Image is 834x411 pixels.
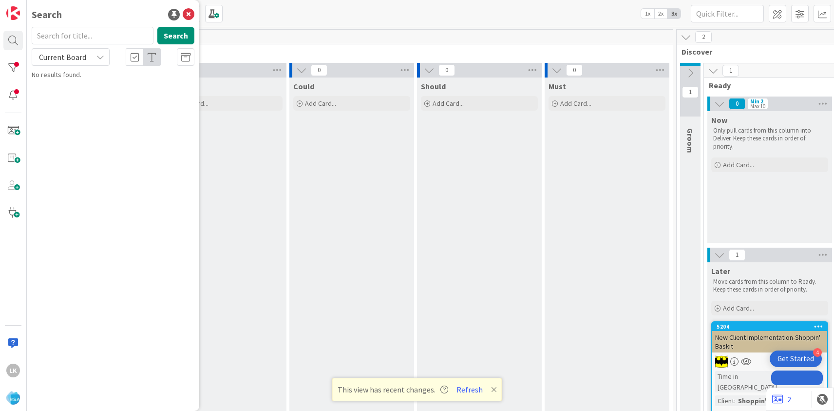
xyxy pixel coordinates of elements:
[777,354,814,364] div: Get Started
[453,383,486,396] button: Refresh
[338,384,448,395] span: This view has recent changes.
[32,7,62,22] div: Search
[715,371,780,392] div: Time in [GEOGRAPHIC_DATA]
[32,27,153,44] input: Search for title...
[723,160,754,169] span: Add Card...
[6,364,20,377] div: Lk
[770,351,822,367] div: Open Get Started checklist, remaining modules: 4
[715,355,728,368] img: AC
[729,98,745,110] span: 0
[729,249,745,261] span: 1
[433,99,464,108] span: Add Card...
[722,65,739,77] span: 1
[654,9,667,19] span: 2x
[750,104,765,109] div: Max 10
[695,31,712,43] span: 2
[712,331,827,352] div: New Client Implementation-Shoppin' Baskit
[6,391,20,405] img: avatar
[734,395,736,406] span: :
[682,86,699,98] span: 1
[36,47,661,57] span: Product Backlog
[711,115,727,125] span: Now
[736,395,792,406] div: Shoppin' Baskit
[438,64,455,76] span: 0
[712,322,827,352] div: 5204New Client Implementation-Shoppin' Baskit
[566,64,583,76] span: 0
[717,323,827,330] div: 5204
[682,47,827,57] span: Discover
[750,99,763,104] div: Min 2
[713,278,826,294] p: Move cards from this column to Ready. Keep these cards in order of priority.
[715,395,734,406] div: Client
[813,348,822,357] div: 4
[157,27,194,44] button: Search
[6,6,20,20] img: Visit kanbanzone.com
[691,5,764,22] input: Quick Filter...
[293,81,314,91] span: Could
[685,128,695,153] span: Groom
[711,266,730,276] span: Later
[549,81,566,91] span: Must
[560,99,591,108] span: Add Card...
[641,9,654,19] span: 1x
[709,80,823,90] span: Ready
[712,355,827,368] div: AC
[772,393,791,405] a: 2
[723,304,754,313] span: Add Card...
[713,127,826,151] p: Only pull cards from this column into Deliver. Keep these cards in order of priority.
[311,64,327,76] span: 0
[39,52,86,62] span: Current Board
[305,99,336,108] span: Add Card...
[421,81,446,91] span: Should
[32,70,194,80] div: No results found.
[712,322,827,331] div: 5204
[667,9,681,19] span: 3x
